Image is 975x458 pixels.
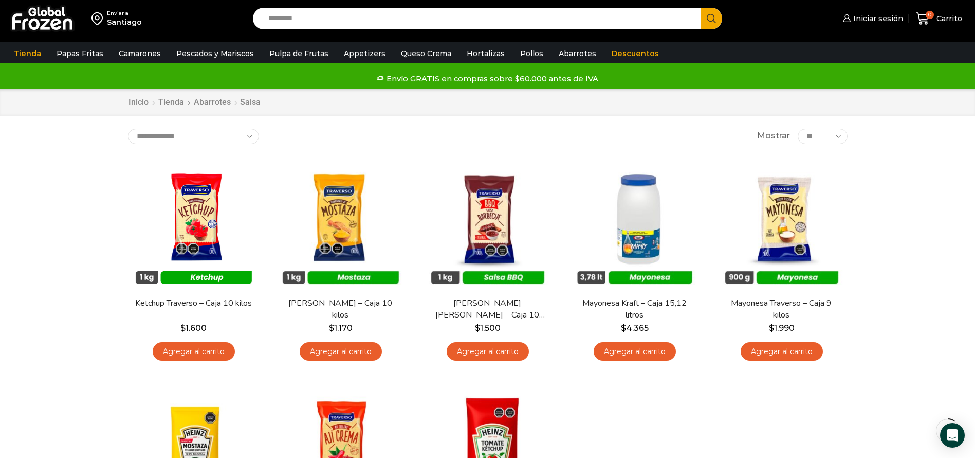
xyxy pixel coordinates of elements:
a: Abarrotes [554,44,601,63]
a: Appetizers [339,44,391,63]
nav: Breadcrumb [128,97,261,109]
select: Pedido de la tienda [128,129,259,144]
a: Mayonesa Kraft – Caja 15,12 litros [575,297,693,321]
span: $ [475,323,480,333]
a: Agregar al carrito: “Mayonesa Traverso - Caja 9 kilos” [741,342,823,361]
a: [PERSON_NAME] – Caja 10 kilos [281,297,399,321]
bdi: 4.365 [621,323,649,333]
a: Descuentos [606,44,664,63]
a: Papas Fritas [51,44,108,63]
h1: Salsa [240,97,261,107]
a: Ketchup Traverso – Caja 10 kilos [134,297,252,309]
a: Mayonesa Traverso – Caja 9 kilos [722,297,840,321]
bdi: 1.600 [180,323,207,333]
a: Agregar al carrito: “Ketchup Traverso - Caja 10 kilos” [153,342,235,361]
span: Carrito [934,13,962,24]
bdi: 1.500 [475,323,501,333]
span: $ [180,323,186,333]
div: Enviar a [107,10,142,17]
div: Open Intercom Messenger [940,423,965,448]
span: Iniciar sesión [851,13,903,24]
a: Inicio [128,97,149,109]
a: Iniciar sesión [840,8,903,29]
a: Tienda [158,97,185,109]
div: Santiago [107,17,142,27]
a: Pollos [515,44,548,63]
img: address-field-icon.svg [91,10,107,27]
button: Search button [701,8,722,29]
span: 0 [926,11,934,19]
a: Abarrotes [193,97,231,109]
a: Camarones [114,44,166,63]
bdi: 1.990 [769,323,795,333]
a: Hortalizas [462,44,510,63]
a: Tienda [9,44,46,63]
span: Mostrar [757,130,790,142]
bdi: 1.170 [329,323,353,333]
a: Agregar al carrito: “Salsa Barbacue Traverso - Caja 10 kilos” [447,342,529,361]
a: Queso Crema [396,44,456,63]
a: Agregar al carrito: “Mayonesa Kraft - Caja 15,12 litros” [594,342,676,361]
a: [PERSON_NAME] [PERSON_NAME] – Caja 10 kilos [428,297,546,321]
span: $ [769,323,774,333]
a: 0 Carrito [913,7,965,31]
a: Pescados y Mariscos [171,44,259,63]
a: Pulpa de Frutas [264,44,334,63]
span: $ [621,323,626,333]
span: $ [329,323,334,333]
a: Agregar al carrito: “Mostaza Traverso - Caja 10 kilos” [300,342,382,361]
